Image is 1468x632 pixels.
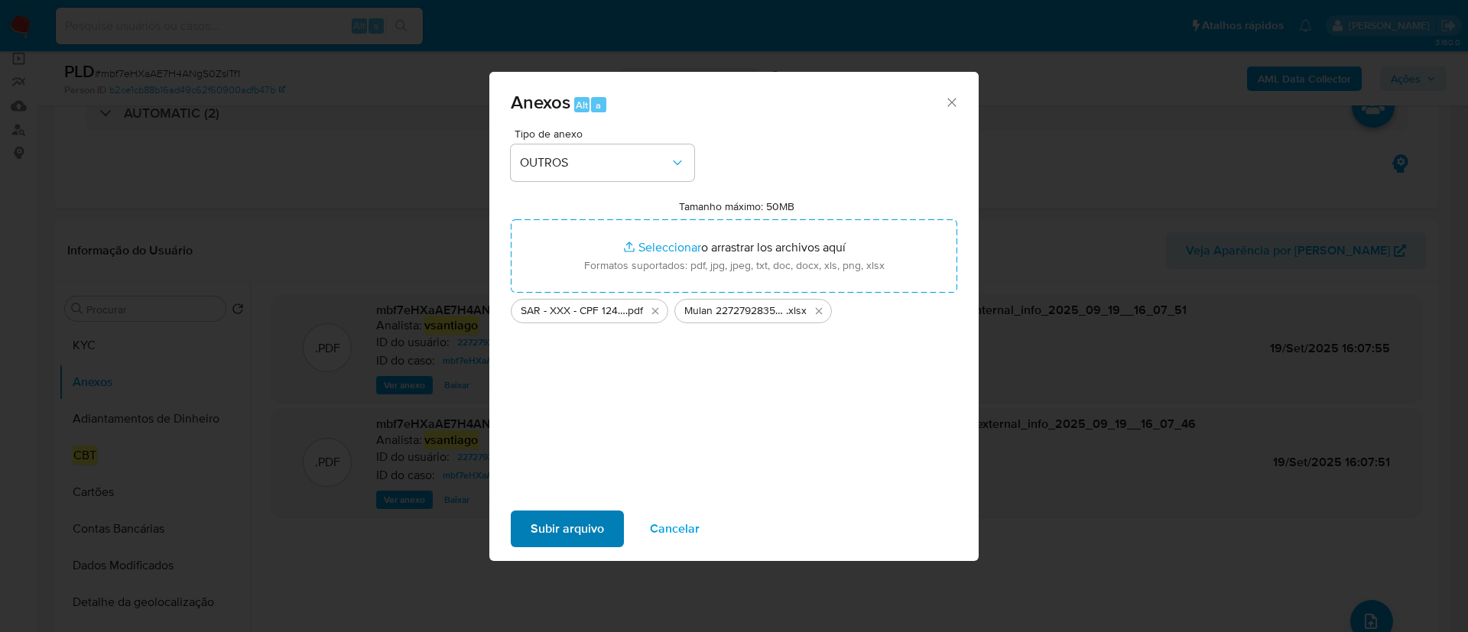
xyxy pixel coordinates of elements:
span: Tipo de anexo [515,128,698,139]
span: .xlsx [786,303,807,319]
span: Subir arquivo [531,512,604,546]
button: OUTROS [511,144,694,181]
span: SAR - XXX - CPF 12415000531 - [PERSON_NAME] [521,303,625,319]
button: Eliminar Mulan 2272792835_2025_09_18_16_35_26.xlsx [810,302,828,320]
button: Cancelar [630,510,719,547]
ul: Archivos seleccionados [511,293,957,323]
button: Eliminar SAR - XXX - CPF 12415000531 - AMANDA RIOS DA SILVA.pdf [646,302,664,320]
span: Alt [576,98,588,112]
span: .pdf [625,303,643,319]
button: Cerrar [944,95,958,109]
span: a [596,98,601,112]
span: OUTROS [520,155,670,170]
button: Subir arquivo [511,510,624,547]
span: Mulan 2272792835_2025_09_18_16_35_26 [684,303,786,319]
label: Tamanho máximo: 50MB [679,199,794,213]
span: Anexos [511,89,570,115]
span: Cancelar [650,512,700,546]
